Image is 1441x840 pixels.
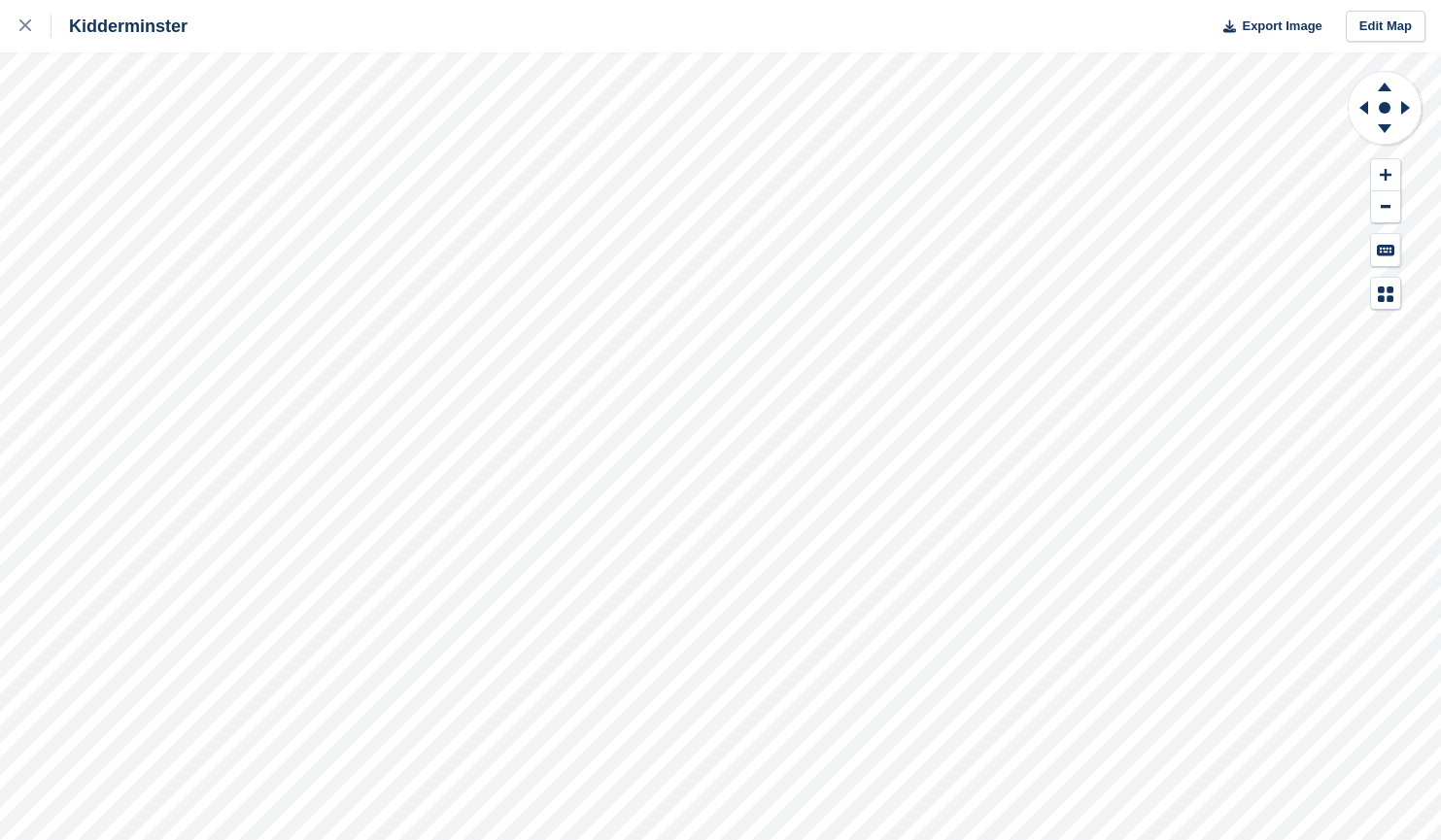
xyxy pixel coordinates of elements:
[1346,11,1425,43] a: Edit Map
[1371,159,1400,191] button: Zoom In
[51,15,188,38] div: Kidderminster
[1371,234,1400,266] button: Keyboard Shortcuts
[1242,17,1321,36] span: Export Image
[1212,11,1322,43] button: Export Image
[1371,191,1400,223] button: Zoom Out
[1371,278,1400,310] button: Map Legend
